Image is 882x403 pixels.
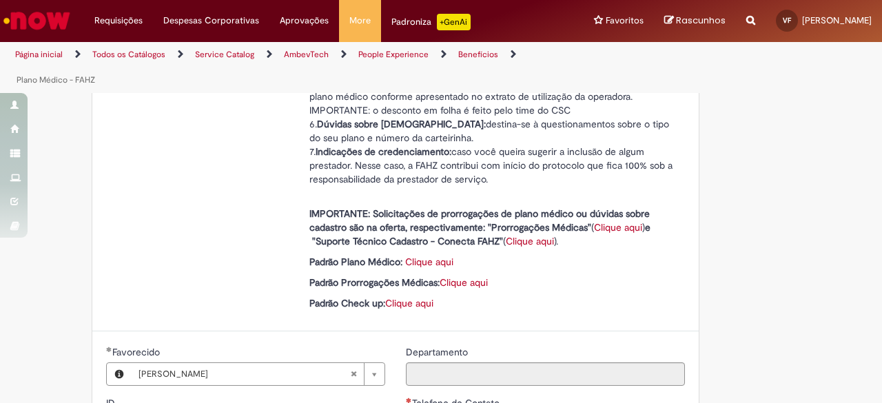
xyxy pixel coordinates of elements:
ul: Trilhas de página [10,42,577,93]
strong: Indicações de credenciamento: [316,145,451,158]
input: Departamento [406,362,685,386]
div: Padroniza [391,14,471,30]
a: Clique aqui [506,235,554,247]
strong: IMPORTANTE: Solicitações de prorrogações de plano médico ou dúvidas sobre cadastro são na oferta,... [309,207,650,234]
span: Rascunhos [676,14,726,27]
a: Todos os Catálogos [92,49,165,60]
a: Service Catalog [195,49,254,60]
strong: Dúvidas sobre [DEMOGRAPHIC_DATA]: [317,118,486,130]
a: Página inicial [15,49,63,60]
strong: Padrão Check up: [309,297,385,309]
a: Rascunhos [664,14,726,28]
span: Aprovações [280,14,329,28]
span: Somente leitura - Departamento [406,346,471,358]
abbr: Limpar campo Favorecido [343,363,364,385]
a: AmbevTech [284,49,329,60]
a: Clique aqui [405,256,453,268]
span: Obrigatório Preenchido [106,347,112,352]
span: More [349,14,371,28]
span: Requisições [94,14,143,28]
strong: Padrão Prorrogações Médicas: [309,276,440,289]
span: [PERSON_NAME] [802,14,872,26]
a: Plano Médico - FAHZ [17,74,95,85]
span: Favoritos [606,14,644,28]
a: Clique aqui [385,297,433,309]
button: Favorecido, Visualizar este registro Vivian FachiniDellagnezzeBordin [107,363,132,385]
span: [PERSON_NAME] [139,363,350,385]
a: Clique aqui [440,276,488,289]
span: VF [783,16,791,25]
p: +GenAi [437,14,471,30]
a: [PERSON_NAME]Limpar campo Favorecido [132,363,384,385]
span: Despesas Corporativas [163,14,259,28]
strong: Padrão Plano Médico: [309,256,402,268]
a: Clique aqui [594,221,642,234]
a: Benefícios [458,49,498,60]
p: ( ) ( ). [309,193,675,248]
label: Somente leitura - Departamento [406,345,471,359]
span: Necessários - Favorecido [112,346,163,358]
img: ServiceNow [1,7,72,34]
span: Necessários [406,397,412,403]
a: People Experience [358,49,429,60]
strong: e "Suporte Técnico Cadastro - Conecta FAHZ" [309,221,650,247]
